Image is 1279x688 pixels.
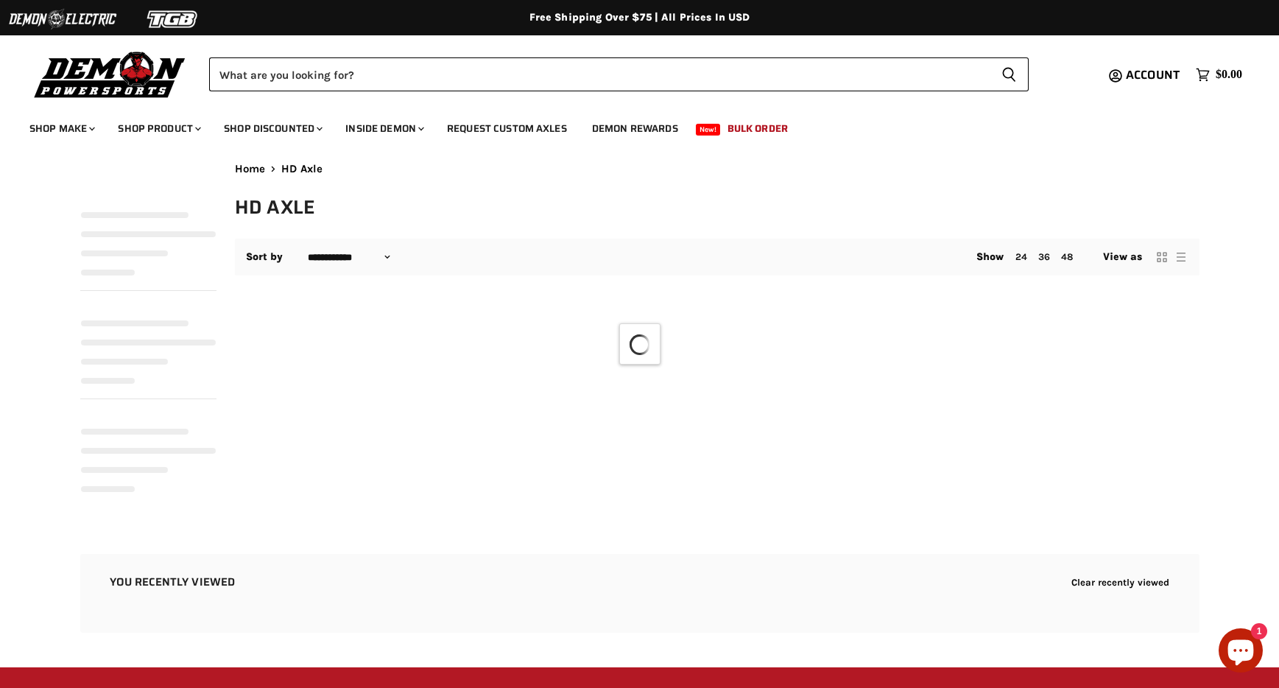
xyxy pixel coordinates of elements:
[1103,251,1143,263] span: View as
[29,48,191,100] img: Demon Powersports
[51,11,1229,24] div: Free Shipping Over $75 | All Prices In USD
[110,576,236,589] h2: You recently viewed
[1155,250,1169,264] button: grid view
[1214,628,1267,676] inbox-online-store-chat: Shopify online store chat
[581,113,689,144] a: Demon Rewards
[235,163,1199,175] nav: Breadcrumbs
[18,113,104,144] a: Shop Make
[1038,251,1050,262] a: 36
[696,124,721,136] span: New!
[1126,66,1180,84] span: Account
[209,57,990,91] input: Search
[334,113,433,144] a: Inside Demon
[18,108,1239,144] ul: Main menu
[990,57,1029,91] button: Search
[716,113,799,144] a: Bulk Order
[209,57,1029,91] form: Product
[246,251,283,263] label: Sort by
[1015,251,1027,262] a: 24
[235,163,266,175] a: Home
[235,195,1199,220] h1: HD Axle
[1061,251,1073,262] a: 48
[1071,577,1170,588] button: Clear recently viewed
[118,5,228,33] img: TGB Logo 2
[1174,250,1188,264] button: list view
[436,113,578,144] a: Request Custom Axles
[51,554,1229,633] aside: Recently viewed products
[1119,69,1188,82] a: Account
[107,113,210,144] a: Shop Product
[7,5,118,33] img: Demon Electric Logo 2
[281,163,323,175] span: HD Axle
[976,250,1004,263] span: Show
[1216,68,1242,82] span: $0.00
[213,113,331,144] a: Shop Discounted
[235,239,1199,275] nav: Collection utilities
[1188,64,1250,85] a: $0.00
